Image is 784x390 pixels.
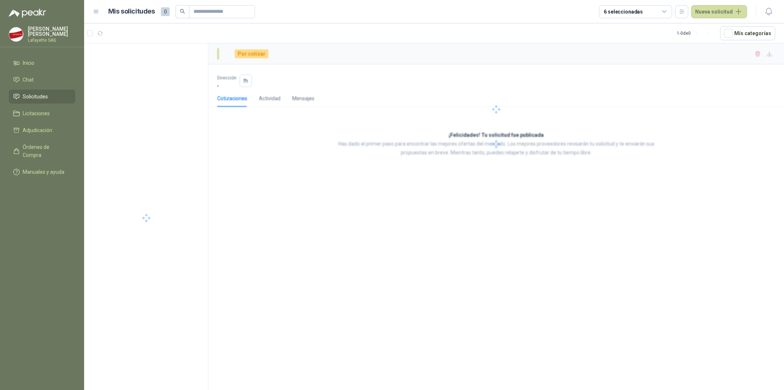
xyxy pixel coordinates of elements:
[23,93,48,101] span: Solicitudes
[28,26,75,37] p: [PERSON_NAME] [PERSON_NAME]
[9,140,75,162] a: Órdenes de Compra
[180,9,185,14] span: search
[23,76,34,84] span: Chat
[720,26,775,40] button: Mís categorías
[9,123,75,137] a: Adjudicación
[23,59,34,67] span: Inicio
[23,126,52,134] span: Adjudicación
[9,27,23,41] img: Company Logo
[604,8,643,16] div: 6 seleccionadas
[161,7,170,16] span: 0
[108,6,155,17] h1: Mis solicitudes
[23,143,68,159] span: Órdenes de Compra
[28,38,75,42] p: Lafayette SAS
[691,5,747,18] button: Nueva solicitud
[23,109,50,117] span: Licitaciones
[9,9,46,18] img: Logo peakr
[23,168,64,176] span: Manuales y ayuda
[9,90,75,104] a: Solicitudes
[9,56,75,70] a: Inicio
[9,73,75,87] a: Chat
[9,106,75,120] a: Licitaciones
[9,165,75,179] a: Manuales y ayuda
[677,27,714,39] div: 1 - 0 de 0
